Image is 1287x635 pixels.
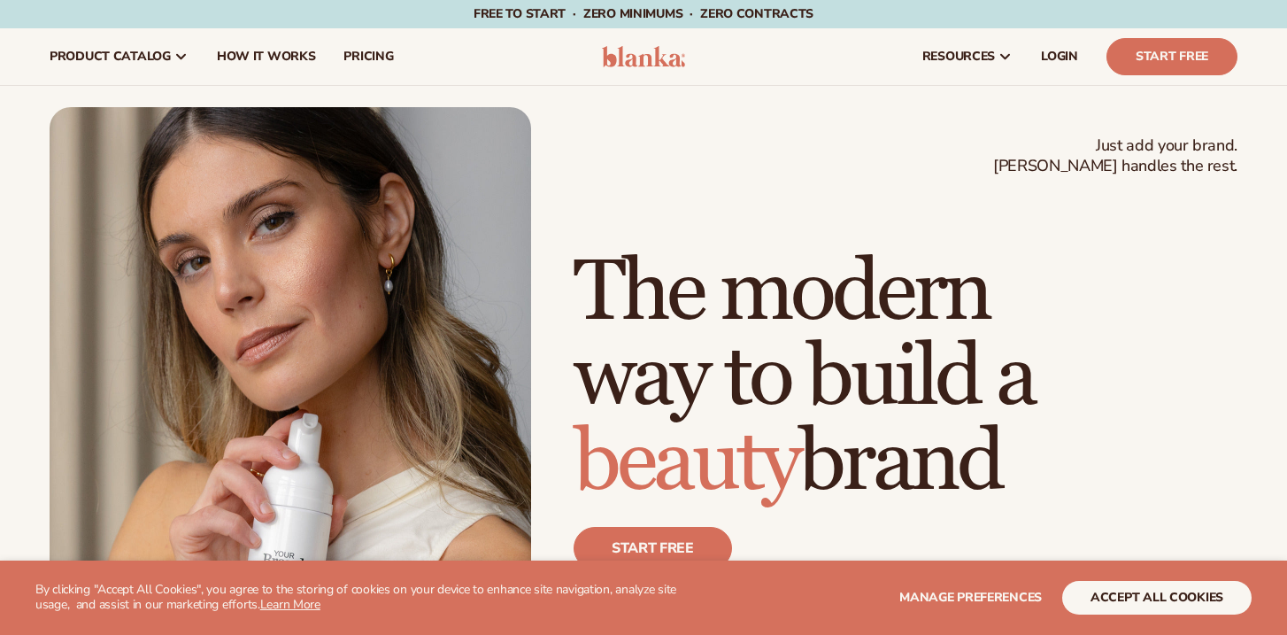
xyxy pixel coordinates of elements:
p: By clicking "Accept All Cookies", you agree to the storing of cookies on your device to enhance s... [35,583,677,613]
a: How It Works [203,28,330,85]
h1: The modern way to build a brand [574,251,1237,506]
a: Start free [574,527,732,569]
a: LOGIN [1027,28,1092,85]
img: logo [602,46,686,67]
a: Start Free [1106,38,1237,75]
a: resources [908,28,1027,85]
span: resources [922,50,995,64]
a: product catalog [35,28,203,85]
button: accept all cookies [1062,581,1252,615]
span: Just add your brand. [PERSON_NAME] handles the rest. [993,136,1237,177]
span: Manage preferences [899,589,1042,606]
span: Free to start · ZERO minimums · ZERO contracts [474,5,813,22]
span: product catalog [50,50,171,64]
a: pricing [329,28,407,85]
span: LOGIN [1041,50,1078,64]
span: How It Works [217,50,316,64]
a: Learn More [260,596,320,613]
span: pricing [343,50,393,64]
span: beauty [574,411,798,515]
button: Manage preferences [899,581,1042,615]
